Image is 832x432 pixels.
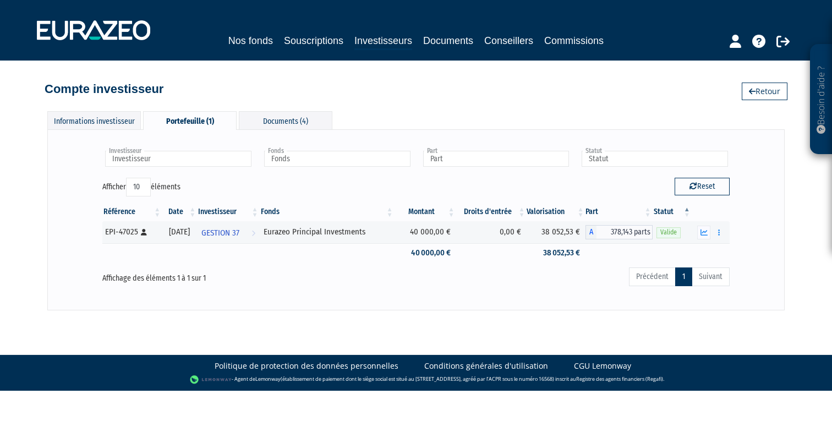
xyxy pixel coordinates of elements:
span: Valide [656,227,681,238]
div: Portefeuille (1) [143,111,237,130]
select: Afficheréléments [126,178,151,196]
a: Souscriptions [284,33,343,48]
td: 38 052,53 € [527,221,585,243]
th: Investisseur: activer pour trier la colonne par ordre croissant [197,203,259,221]
div: Eurazeo Principal Investments [264,226,391,238]
th: Part: activer pour trier la colonne par ordre croissant [585,203,653,221]
label: Afficher éléments [102,178,180,196]
div: Affichage des éléments 1 à 1 sur 1 [102,266,354,284]
th: Montant: activer pour trier la colonne par ordre croissant [395,203,456,221]
button: Reset [675,178,730,195]
i: [Français] Personne physique [141,229,147,236]
h4: Compte investisseur [45,83,163,96]
div: Documents (4) [239,111,332,129]
th: Statut : activer pour trier la colonne par ordre d&eacute;croissant [653,203,692,221]
td: 40 000,00 € [395,243,456,263]
a: Politique de protection des données personnelles [215,360,398,371]
span: 378,143 parts [596,225,653,239]
div: - Agent de (établissement de paiement dont le siège social est situé au [STREET_ADDRESS], agréé p... [11,374,821,385]
a: Conditions générales d'utilisation [424,360,548,371]
div: [DATE] [166,226,193,238]
img: logo-lemonway.png [190,374,232,385]
a: GESTION 37 [197,221,259,243]
th: Référence : activer pour trier la colonne par ordre croissant [102,203,162,221]
a: Conseillers [484,33,533,48]
div: EPI-47025 [105,226,158,238]
a: Lemonway [255,375,281,382]
a: Retour [742,83,787,100]
td: 40 000,00 € [395,221,456,243]
a: Documents [423,33,473,48]
span: A [585,225,596,239]
div: A - Eurazeo Principal Investments [585,225,653,239]
th: Valorisation: activer pour trier la colonne par ordre croissant [527,203,585,221]
span: GESTION 37 [201,223,239,243]
td: 0,00 € [456,221,527,243]
a: Registre des agents financiers (Regafi) [576,375,663,382]
img: 1732889491-logotype_eurazeo_blanc_rvb.png [37,20,150,40]
th: Droits d'entrée: activer pour trier la colonne par ordre croissant [456,203,527,221]
th: Date: activer pour trier la colonne par ordre croissant [162,203,197,221]
div: Informations investisseur [47,111,141,129]
a: 1 [675,267,692,286]
td: 38 052,53 € [527,243,585,263]
a: Commissions [544,33,604,48]
a: CGU Lemonway [574,360,631,371]
a: Investisseurs [354,33,412,50]
a: Nos fonds [228,33,273,48]
th: Fonds: activer pour trier la colonne par ordre croissant [260,203,395,221]
i: Voir l'investisseur [251,223,255,243]
p: Besoin d'aide ? [815,50,828,149]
